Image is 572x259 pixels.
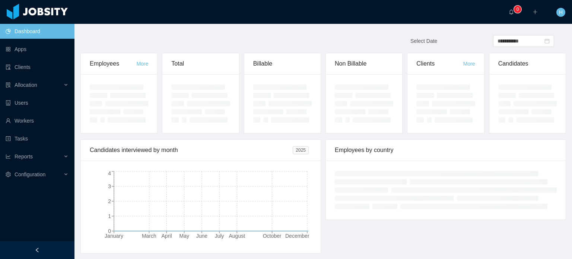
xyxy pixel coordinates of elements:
[108,213,111,219] tspan: 1
[6,172,11,177] i: icon: setting
[15,171,45,177] span: Configuration
[229,233,245,239] tspan: August
[410,38,437,44] span: Select Date
[6,95,69,110] a: icon: robotUsers
[15,82,37,88] span: Allocation
[6,131,69,146] a: icon: profileTasks
[335,53,393,74] div: Non Billable
[533,9,538,15] i: icon: plus
[509,9,514,15] i: icon: bell
[105,233,123,239] tspan: January
[108,170,111,176] tspan: 4
[463,61,475,67] a: More
[108,183,111,189] tspan: 3
[142,233,156,239] tspan: March
[416,53,463,74] div: Clients
[90,140,293,161] div: Candidates interviewed by month
[559,8,563,17] span: H
[498,53,557,74] div: Candidates
[179,233,189,239] tspan: May
[15,154,33,159] span: Reports
[514,6,521,13] sup: 0
[6,24,69,39] a: icon: pie-chartDashboard
[6,60,69,75] a: icon: auditClients
[136,61,148,67] a: More
[90,53,136,74] div: Employees
[171,53,230,74] div: Total
[293,146,309,154] span: 2025
[162,233,172,239] tspan: April
[6,82,11,88] i: icon: solution
[6,154,11,159] i: icon: line-chart
[196,233,208,239] tspan: June
[108,198,111,204] tspan: 2
[6,42,69,57] a: icon: appstoreApps
[544,38,550,44] i: icon: calendar
[215,233,224,239] tspan: July
[6,113,69,128] a: icon: userWorkers
[253,53,312,74] div: Billable
[285,233,309,239] tspan: December
[263,233,282,239] tspan: October
[335,140,557,161] div: Employees by country
[108,228,111,234] tspan: 0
